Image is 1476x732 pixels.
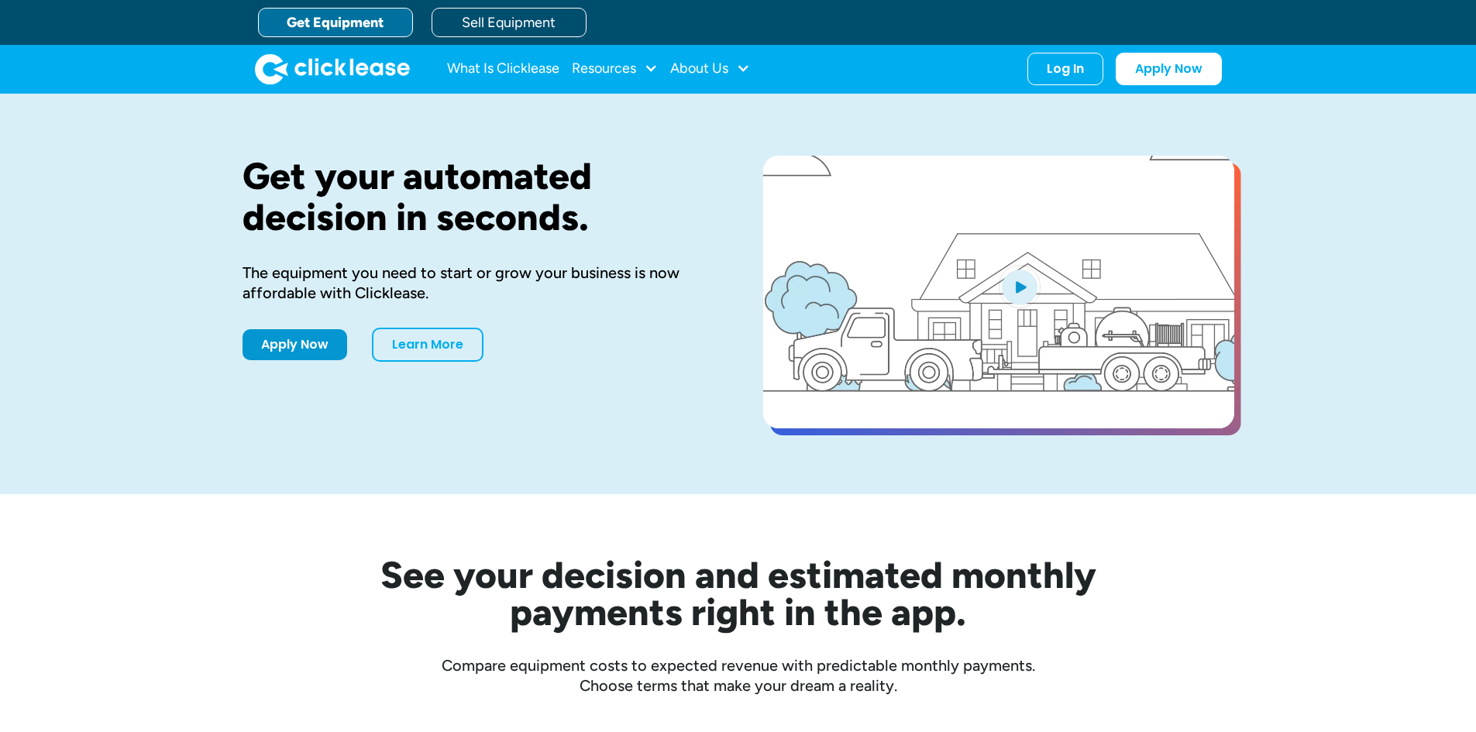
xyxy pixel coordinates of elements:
[255,53,410,84] img: Clicklease logo
[243,655,1234,696] div: Compare equipment costs to expected revenue with predictable monthly payments. Choose terms that ...
[304,556,1172,631] h2: See your decision and estimated monthly payments right in the app.
[670,53,750,84] div: About Us
[258,8,413,37] a: Get Equipment
[255,53,410,84] a: home
[243,156,714,238] h1: Get your automated decision in seconds.
[243,329,347,360] a: Apply Now
[372,328,483,362] a: Learn More
[572,53,658,84] div: Resources
[447,53,559,84] a: What Is Clicklease
[432,8,587,37] a: Sell Equipment
[1047,61,1084,77] div: Log In
[999,265,1041,308] img: Blue play button logo on a light blue circular background
[1116,53,1222,85] a: Apply Now
[243,263,714,303] div: The equipment you need to start or grow your business is now affordable with Clicklease.
[763,156,1234,428] a: open lightbox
